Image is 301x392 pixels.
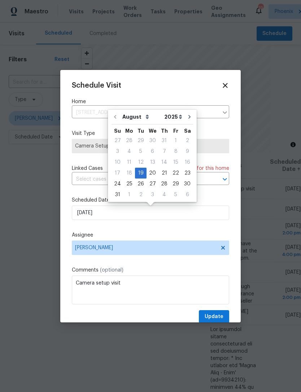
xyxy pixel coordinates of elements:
[135,146,147,157] div: 5
[135,179,147,189] div: Tue Aug 26 2025
[182,135,193,146] div: Sat Aug 02 2025
[123,189,135,200] div: Mon Sep 01 2025
[158,168,170,178] div: 21
[135,168,147,179] div: Tue Aug 19 2025
[199,310,229,323] button: Update
[149,128,157,133] abbr: Wednesday
[170,136,182,146] div: 1
[182,168,193,179] div: Sat Aug 23 2025
[112,157,123,168] div: Sun Aug 10 2025
[170,146,182,157] div: 8
[123,135,135,146] div: Mon Jul 28 2025
[135,157,147,168] div: Tue Aug 12 2025
[170,157,182,168] div: Fri Aug 15 2025
[170,190,182,200] div: 5
[182,189,193,200] div: Sat Sep 06 2025
[100,268,123,273] span: (optional)
[72,267,229,274] label: Comments
[184,110,195,124] button: Go to next month
[112,190,123,200] div: 31
[147,135,158,146] div: Wed Jul 30 2025
[123,146,135,157] div: Mon Aug 04 2025
[170,179,182,189] div: 29
[72,82,121,89] span: Schedule Visit
[170,179,182,189] div: Fri Aug 29 2025
[170,146,182,157] div: Fri Aug 08 2025
[170,157,182,167] div: 15
[72,276,229,304] textarea: Camera setup visit
[72,165,103,172] span: Linked Cases
[112,135,123,146] div: Sun Jul 27 2025
[112,168,123,178] div: 17
[158,146,170,157] div: Thu Aug 07 2025
[135,157,147,167] div: 12
[123,190,135,200] div: 1
[138,128,144,133] abbr: Tuesday
[158,190,170,200] div: 4
[112,179,123,189] div: 24
[114,128,121,133] abbr: Sunday
[170,189,182,200] div: Fri Sep 05 2025
[182,157,193,167] div: 16
[147,157,158,168] div: Wed Aug 13 2025
[72,206,229,220] input: M/D/YYYY
[123,136,135,146] div: 28
[72,197,229,204] label: Scheduled Date
[161,128,168,133] abbr: Thursday
[170,135,182,146] div: Fri Aug 01 2025
[135,179,147,189] div: 26
[72,98,229,105] label: Home
[135,190,147,200] div: 2
[112,146,123,157] div: Sun Aug 03 2025
[158,157,170,167] div: 14
[112,168,123,179] div: Sun Aug 17 2025
[184,128,191,133] abbr: Saturday
[182,146,193,157] div: Sat Aug 09 2025
[121,111,162,122] select: Month
[112,136,123,146] div: 27
[135,168,147,178] div: 19
[182,168,193,178] div: 23
[75,142,226,150] span: Camera Setup
[173,128,178,133] abbr: Friday
[170,168,182,179] div: Fri Aug 22 2025
[147,168,158,178] div: 20
[158,179,170,189] div: 28
[182,190,193,200] div: 6
[158,135,170,146] div: Thu Jul 31 2025
[123,179,135,189] div: Mon Aug 25 2025
[158,157,170,168] div: Thu Aug 14 2025
[158,179,170,189] div: Thu Aug 28 2025
[147,136,158,146] div: 30
[123,157,135,168] div: Mon Aug 11 2025
[135,135,147,146] div: Tue Jul 29 2025
[110,110,121,124] button: Go to previous month
[158,189,170,200] div: Thu Sep 04 2025
[112,157,123,167] div: 10
[182,157,193,168] div: Sat Aug 16 2025
[123,168,135,178] div: 18
[182,179,193,189] div: Sat Aug 30 2025
[147,157,158,167] div: 13
[125,128,133,133] abbr: Monday
[147,189,158,200] div: Wed Sep 03 2025
[162,111,184,122] select: Year
[123,146,135,157] div: 4
[158,168,170,179] div: Thu Aug 21 2025
[147,190,158,200] div: 3
[112,189,123,200] div: Sun Aug 31 2025
[170,168,182,178] div: 22
[147,179,158,189] div: 27
[158,146,170,157] div: 7
[135,136,147,146] div: 29
[135,146,147,157] div: Tue Aug 05 2025
[112,146,123,157] div: 3
[220,174,230,184] button: Open
[158,136,170,146] div: 31
[205,312,223,321] span: Update
[182,179,193,189] div: 30
[123,179,135,189] div: 25
[72,174,209,185] input: Select cases
[182,146,193,157] div: 9
[221,82,229,89] span: Close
